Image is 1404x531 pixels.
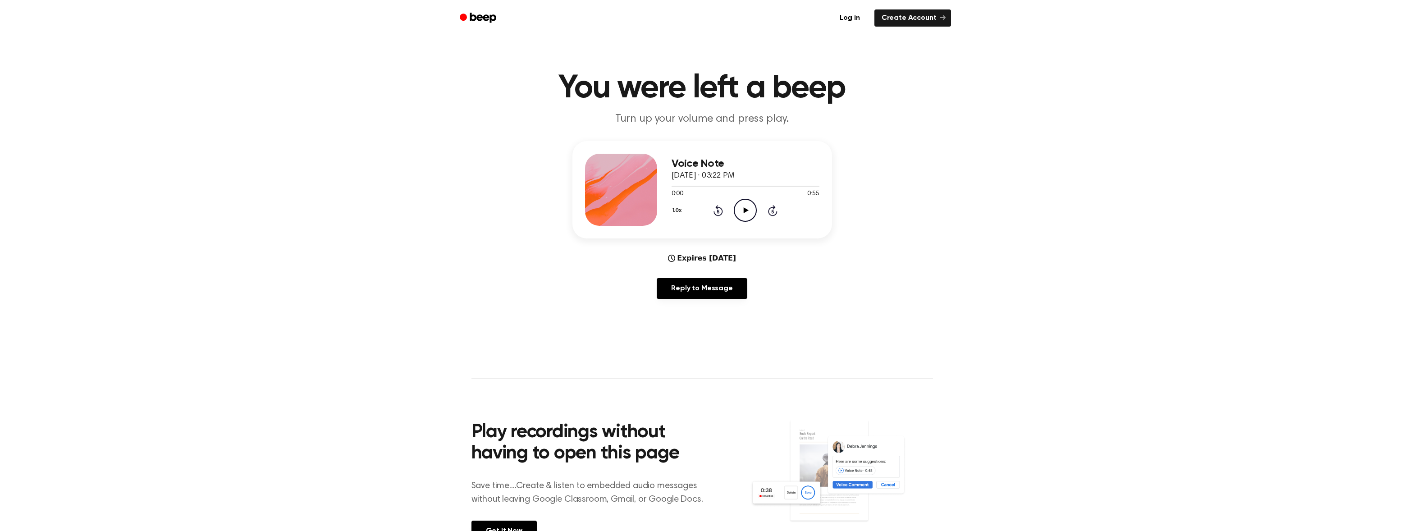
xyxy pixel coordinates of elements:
a: Create Account [874,9,951,27]
h2: Play recordings without having to open this page [471,422,714,465]
p: Turn up your volume and press play. [529,112,875,127]
h1: You were left a beep [471,72,933,105]
p: Save time....Create & listen to embedded audio messages without leaving Google Classroom, Gmail, ... [471,479,714,506]
span: 0:00 [672,189,683,199]
div: Expires [DATE] [668,253,736,264]
span: 0:55 [807,189,819,199]
span: [DATE] · 03:22 PM [672,172,735,180]
a: Beep [453,9,504,27]
a: Log in [831,8,869,28]
button: 1.0x [672,203,685,218]
h3: Voice Note [672,158,819,170]
a: Reply to Message [657,278,747,299]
